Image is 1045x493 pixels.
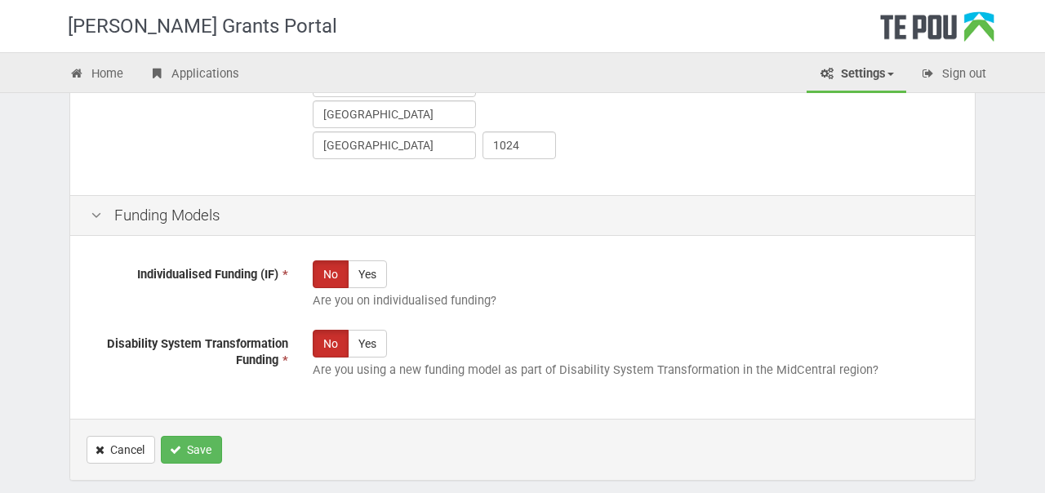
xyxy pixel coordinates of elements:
[348,260,387,288] label: Yes
[348,330,387,358] label: Yes
[161,436,222,464] button: Save
[313,330,349,358] label: No
[107,336,288,368] span: Disability System Transformation Funding
[70,195,975,237] div: Funding Models
[908,57,998,93] a: Sign out
[313,260,349,288] label: No
[313,100,476,128] input: Suburb
[807,57,906,93] a: Settings
[87,436,155,464] a: Cancel
[482,131,556,159] input: Post code
[57,57,136,93] a: Home
[137,267,278,282] span: Individualised Funding (IF)
[313,292,954,309] p: Are you on individualised funding?
[313,362,954,379] p: Are you using a new funding model as part of Disability System Transformation in the MidCentral r...
[313,131,476,159] input: Town or city
[880,11,994,52] div: Te Pou Logo
[137,57,251,93] a: Applications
